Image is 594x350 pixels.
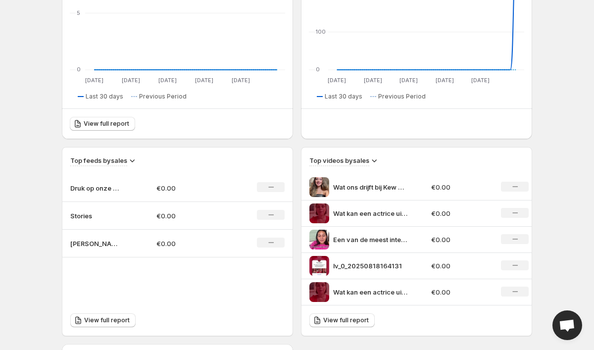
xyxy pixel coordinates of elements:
[70,155,127,165] h3: Top feeds by sales
[333,287,407,297] p: Wat kan een actrice uit Thuis n juriste jou leren Ontdek het in KEWTalks met [PERSON_NAME] KEWTal...
[431,182,490,192] p: €0.00
[333,182,407,192] p: Wat ons drijft bij Kew Academy Studenten cht vooruithelpen
[309,282,329,302] img: Wat kan een actrice uit Thuis n juriste jou leren Ontdek het in KEWTalks met Lien Van de Kelder K...
[431,208,490,218] p: €0.00
[70,117,135,131] a: View full report
[325,93,362,100] span: Last 30 days
[333,208,407,218] p: Wat kan een actrice uit Thuis n juriste jou leren Ontdek het in KEWTalks met [PERSON_NAME] KEWTal...
[309,203,329,223] img: Wat kan een actrice uit Thuis n juriste jou leren Ontdek het in KEWTalks met Lien Van de Kelder K...
[309,230,329,250] img: Een van de meest intense momenten als bijlesgever was met studente Ayla die n vak moest halen om ...
[364,77,382,84] text: [DATE]
[232,77,250,84] text: [DATE]
[84,316,130,324] span: View full report
[86,93,123,100] span: Last 30 days
[436,77,454,84] text: [DATE]
[431,261,490,271] p: €0.00
[70,183,120,193] p: Druk op onze Instagram story! @kew_academy
[323,316,369,324] span: View full report
[399,77,418,84] text: [DATE]
[431,287,490,297] p: €0.00
[85,77,103,84] text: [DATE]
[471,77,490,84] text: [DATE]
[77,66,81,73] text: 0
[316,28,326,35] text: 100
[309,155,369,165] h3: Top videos by sales
[195,77,213,84] text: [DATE]
[122,77,140,84] text: [DATE]
[156,183,227,193] p: €0.00
[333,235,407,245] p: Een van de meest intense momenten als bijlesgever was met studente [PERSON_NAME] die n vak moest ...
[316,66,320,73] text: 0
[378,93,426,100] span: Previous Period
[431,235,490,245] p: €0.00
[84,120,129,128] span: View full report
[328,77,346,84] text: [DATE]
[552,310,582,340] a: Open chat
[156,211,227,221] p: €0.00
[158,77,177,84] text: [DATE]
[70,313,136,327] a: View full report
[333,261,407,271] p: lv_0_20250818164131
[139,93,187,100] span: Previous Period
[77,9,80,16] text: 5
[309,256,329,276] img: lv_0_20250818164131
[156,239,227,249] p: €0.00
[70,211,120,221] p: Stories
[309,313,375,327] a: View full report
[70,239,120,249] p: [PERSON_NAME]
[309,177,329,197] img: Wat ons drijft bij Kew Academy Studenten cht vooruithelpen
